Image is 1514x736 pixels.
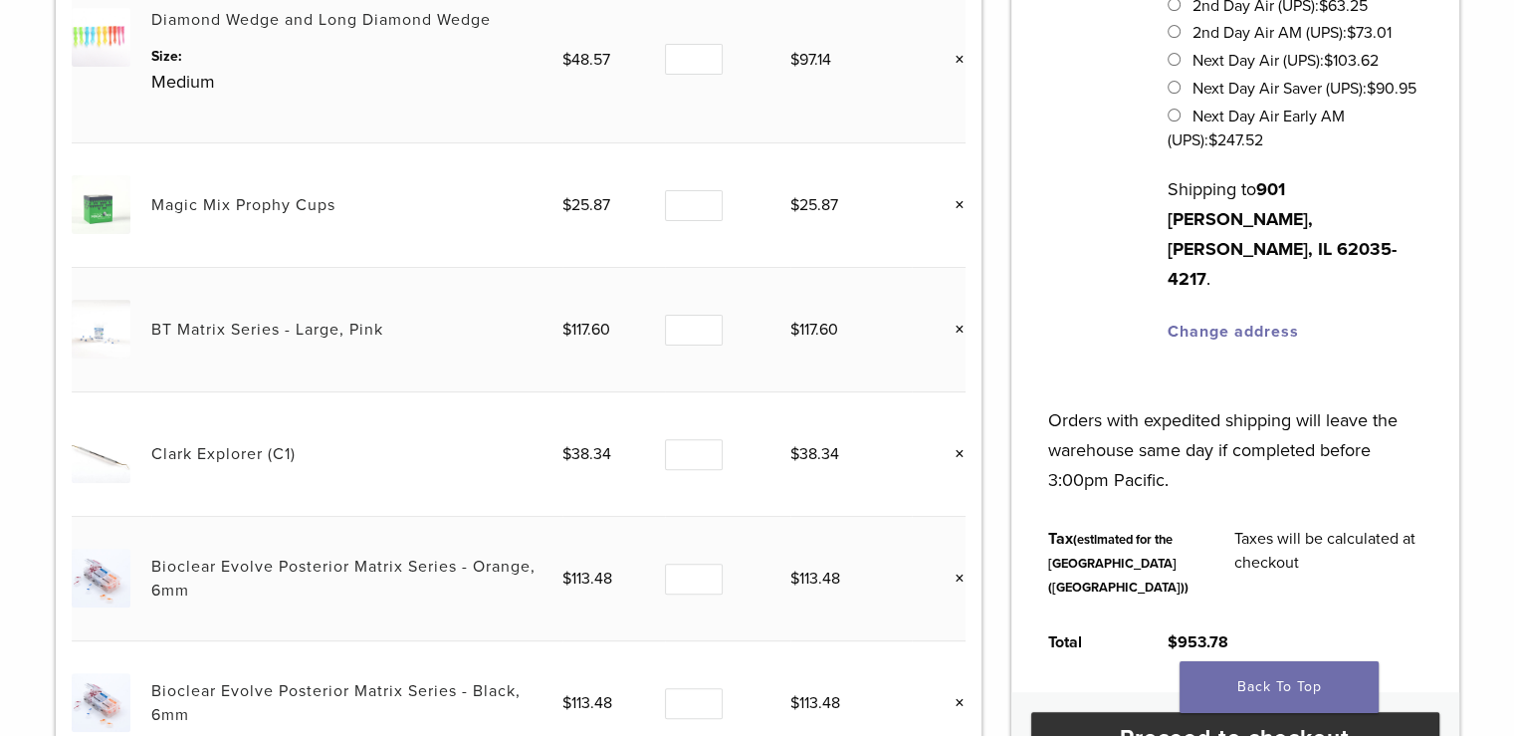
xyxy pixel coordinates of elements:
[1168,322,1299,342] a: Change address
[562,50,610,70] bdi: 48.57
[72,424,130,483] img: Clark Explorer (C1)
[790,693,799,713] span: $
[562,569,571,589] span: $
[1168,178,1397,290] strong: 901 [PERSON_NAME], [PERSON_NAME], IL 62035-4217
[72,8,130,67] img: Diamond Wedge and Long Diamond Wedge
[1208,130,1263,150] bdi: 247.52
[151,46,562,67] dt: Size:
[1367,79,1376,99] span: $
[1211,511,1444,614] td: Taxes will be calculated at checkout
[1192,79,1416,99] label: Next Day Air Saver (UPS):
[562,693,612,713] bdi: 113.48
[1048,532,1189,596] small: (estimated for the [GEOGRAPHIC_DATA] ([GEOGRAPHIC_DATA]))
[1208,130,1217,150] span: $
[790,320,838,340] bdi: 117.60
[1180,661,1379,713] a: Back To Top
[151,320,383,340] a: BT Matrix Series - Large, Pink
[562,693,571,713] span: $
[940,47,966,73] a: Remove this item
[790,195,799,215] span: $
[151,195,335,215] a: Magic Mix Prophy Cups
[72,549,130,608] img: Bioclear Evolve Posterior Matrix Series - Orange, 6mm
[1192,23,1392,43] label: 2nd Day Air AM (UPS):
[940,690,966,716] a: Remove this item
[1026,511,1211,614] th: Tax
[790,444,839,464] bdi: 38.34
[562,444,611,464] bdi: 38.34
[1026,614,1146,670] th: Total
[1324,51,1333,71] span: $
[562,444,571,464] span: $
[790,569,840,589] bdi: 113.48
[1168,174,1421,294] p: Shipping to .
[1192,51,1379,71] label: Next Day Air (UPS):
[151,444,296,464] a: Clark Explorer (C1)
[790,693,840,713] bdi: 113.48
[1168,632,1228,652] bdi: 953.78
[1048,375,1421,495] p: Orders with expedited shipping will leave the warehouse same day if completed before 3:00pm Pacific.
[151,67,562,97] p: Medium
[72,300,130,359] img: BT Matrix Series - Large, Pink
[562,320,610,340] bdi: 117.60
[151,10,491,30] a: Diamond Wedge and Long Diamond Wedge
[790,50,831,70] bdi: 97.14
[790,50,799,70] span: $
[562,320,571,340] span: $
[940,192,966,218] a: Remove this item
[72,175,130,234] img: Magic Mix Prophy Cups
[940,317,966,343] a: Remove this item
[1324,51,1379,71] bdi: 103.62
[562,50,571,70] span: $
[151,557,536,601] a: Bioclear Evolve Posterior Matrix Series - Orange, 6mm
[1347,23,1392,43] bdi: 73.01
[562,195,571,215] span: $
[1168,107,1344,150] label: Next Day Air Early AM (UPS):
[1347,23,1356,43] span: $
[940,441,966,467] a: Remove this item
[940,566,966,592] a: Remove this item
[790,195,838,215] bdi: 25.87
[790,444,799,464] span: $
[1168,632,1178,652] span: $
[790,569,799,589] span: $
[151,681,521,725] a: Bioclear Evolve Posterior Matrix Series - Black, 6mm
[562,195,610,215] bdi: 25.87
[562,569,612,589] bdi: 113.48
[1367,79,1416,99] bdi: 90.95
[790,320,799,340] span: $
[72,673,130,732] img: Bioclear Evolve Posterior Matrix Series - Black, 6mm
